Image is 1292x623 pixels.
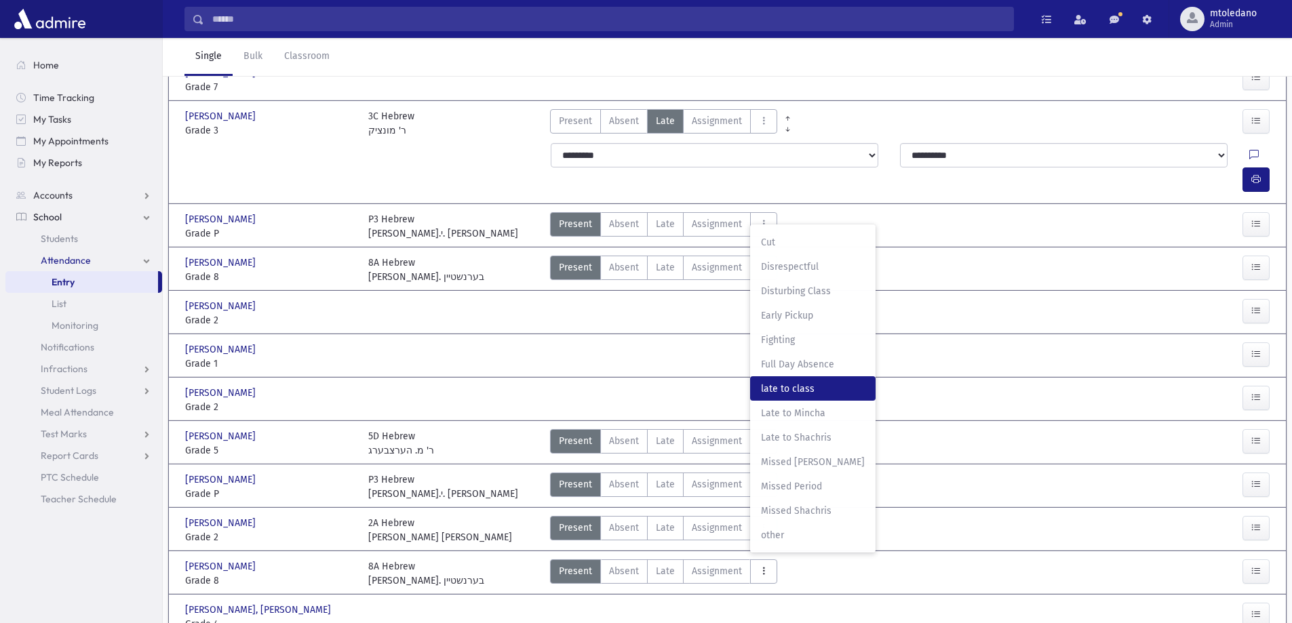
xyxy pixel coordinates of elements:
[33,92,94,104] span: Time Tracking
[5,466,162,488] a: PTC Schedule
[692,260,742,275] span: Assignment
[559,564,592,578] span: Present
[5,152,162,174] a: My Reports
[550,109,777,138] div: AttTypes
[656,434,675,448] span: Late
[185,386,258,400] span: [PERSON_NAME]
[761,357,865,371] span: Full Day Absence
[656,477,675,491] span: Late
[5,108,162,130] a: My Tasks
[368,429,434,458] div: 5D Hebrew ר' מ. הערצבערג
[33,135,109,147] span: My Appointments
[5,54,162,76] a: Home
[550,516,777,544] div: AttTypes
[33,113,71,125] span: My Tasks
[5,228,162,249] a: Students
[368,559,484,588] div: 8A Hebrew [PERSON_NAME]. בערנשטיין
[692,521,742,535] span: Assignment
[273,38,340,76] a: Classroom
[5,315,162,336] a: Monitoring
[761,479,865,494] span: Missed Period
[761,235,865,249] span: Cut
[41,449,98,462] span: Report Cards
[5,87,162,108] a: Time Tracking
[761,504,865,518] span: Missed Shachris
[5,380,162,401] a: Student Logs
[559,434,592,448] span: Present
[41,428,87,440] span: Test Marks
[1210,19,1257,30] span: Admin
[41,493,117,505] span: Teacher Schedule
[185,400,355,414] span: Grade 2
[41,406,114,418] span: Meal Attendance
[5,358,162,380] a: Infractions
[33,59,59,71] span: Home
[52,319,98,331] span: Monitoring
[761,333,865,347] span: Fighting
[656,564,675,578] span: Late
[185,487,355,501] span: Grade P
[550,559,777,588] div: AttTypes
[761,430,865,445] span: Late to Shachris
[52,276,75,288] span: Entry
[609,114,639,128] span: Absent
[41,341,94,353] span: Notifications
[185,559,258,574] span: [PERSON_NAME]
[692,434,742,448] span: Assignment
[185,270,355,284] span: Grade 8
[368,212,518,241] div: P3 Hebrew [PERSON_NAME].י. [PERSON_NAME]
[185,574,355,588] span: Grade 8
[5,423,162,445] a: Test Marks
[185,443,355,458] span: Grade 5
[185,530,355,544] span: Grade 2
[52,298,66,310] span: List
[185,313,355,327] span: Grade 2
[185,342,258,357] span: [PERSON_NAME]
[368,256,484,284] div: 8A Hebrew [PERSON_NAME]. בערנשטיין
[368,516,512,544] div: 2A Hebrew [PERSON_NAME] [PERSON_NAME]
[185,226,355,241] span: Grade P
[761,455,865,469] span: Missed [PERSON_NAME]
[11,5,89,33] img: AdmirePro
[761,260,865,274] span: Disrespectful
[692,114,742,128] span: Assignment
[5,488,162,510] a: Teacher Schedule
[41,384,96,397] span: Student Logs
[185,516,258,530] span: [PERSON_NAME]
[5,401,162,423] a: Meal Attendance
[656,217,675,231] span: Late
[5,336,162,358] a: Notifications
[609,434,639,448] span: Absent
[761,308,865,323] span: Early Pickup
[761,406,865,420] span: Late to Mincha
[609,217,639,231] span: Absent
[185,256,258,270] span: [PERSON_NAME]
[761,284,865,298] span: Disturbing Class
[41,254,91,266] span: Attendance
[559,477,592,491] span: Present
[5,445,162,466] a: Report Cards
[5,293,162,315] a: List
[185,603,334,617] span: [PERSON_NAME], [PERSON_NAME]
[233,38,273,76] a: Bulk
[5,206,162,228] a: School
[692,477,742,491] span: Assignment
[185,299,258,313] span: [PERSON_NAME]
[185,357,355,371] span: Grade 1
[559,114,592,128] span: Present
[33,211,62,223] span: School
[41,471,99,483] span: PTC Schedule
[41,233,78,245] span: Students
[185,80,355,94] span: Grade 7
[761,382,865,396] span: late to class
[368,109,414,138] div: 3C Hebrew ר' מונציק
[692,564,742,578] span: Assignment
[656,521,675,535] span: Late
[761,528,865,542] span: other
[559,260,592,275] span: Present
[41,363,87,375] span: Infractions
[559,217,592,231] span: Present
[609,260,639,275] span: Absent
[559,521,592,535] span: Present
[185,473,258,487] span: [PERSON_NAME]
